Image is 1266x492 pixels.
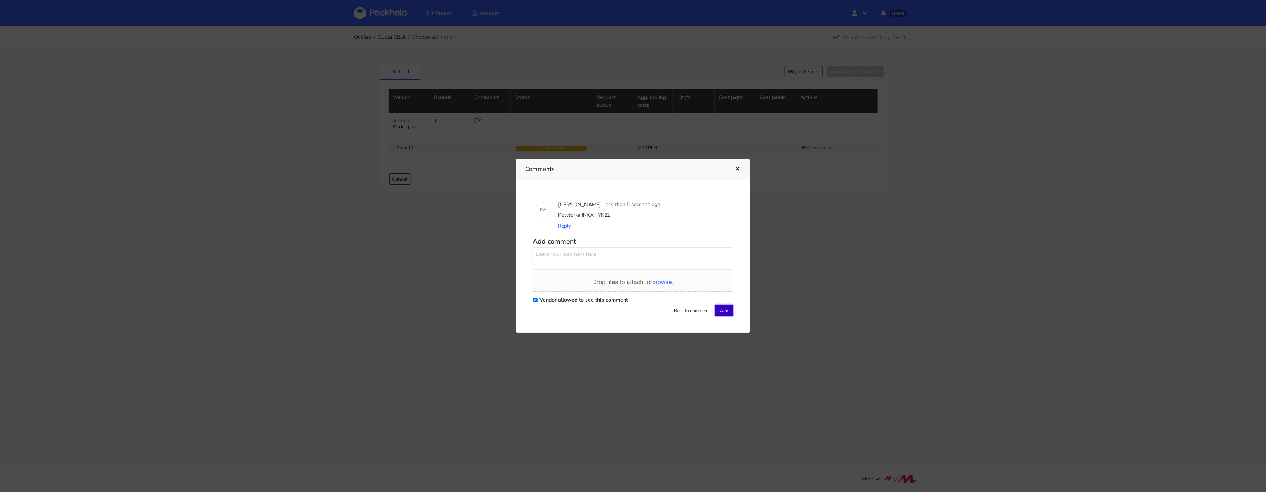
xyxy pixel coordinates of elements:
div: Powtórka INKA i YNZL [557,210,730,221]
button: Back to comment [669,305,714,316]
span: browse. [652,279,673,285]
h5: Add comment [533,237,733,246]
div: [PERSON_NAME] [557,199,603,210]
button: Add [715,305,733,316]
span: K [540,205,542,215]
label: Vendor allowed to see this comment [539,296,628,303]
h3: Comments [525,164,724,174]
span: Drop files to attach, or [592,279,674,285]
div: less than 5 seconds ago [603,199,662,210]
span: Reply [558,222,571,229]
span: W [542,205,547,215]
